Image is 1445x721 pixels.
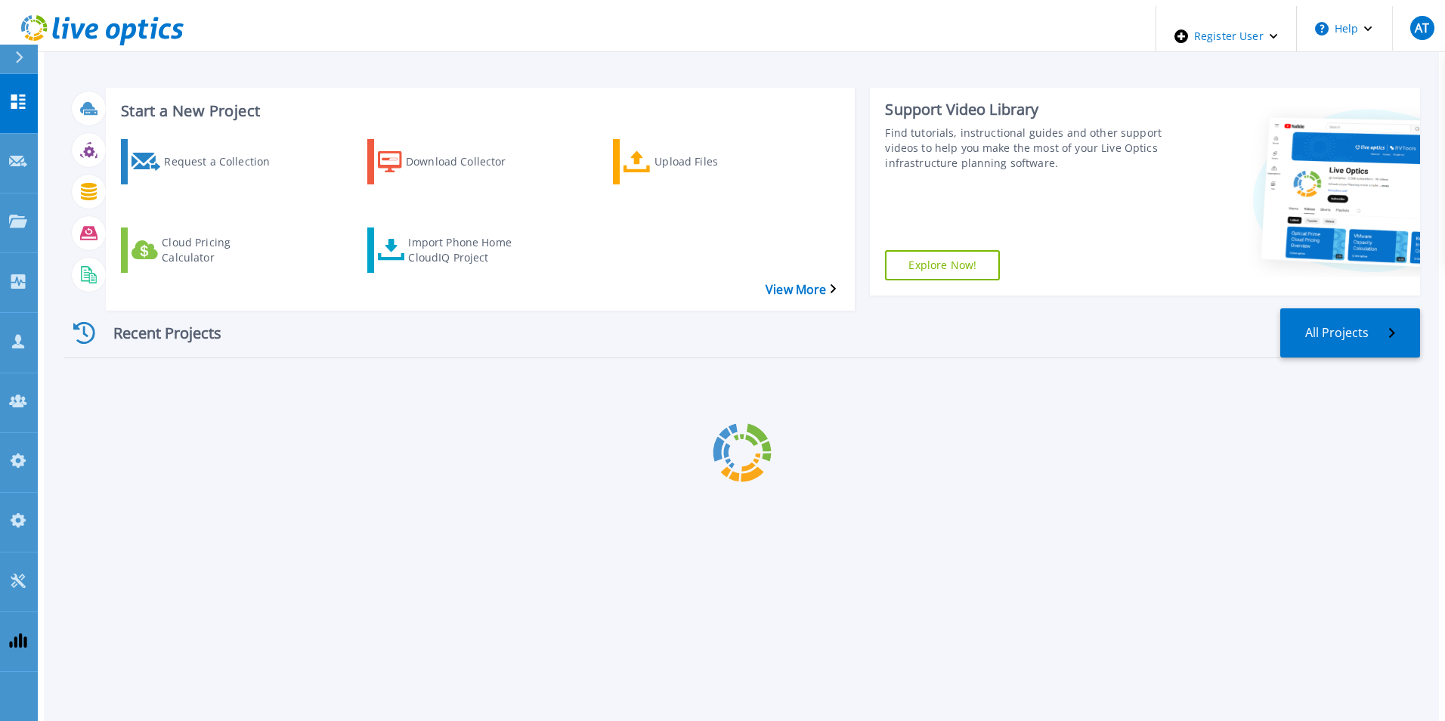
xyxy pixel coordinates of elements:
[367,139,550,184] a: Download Collector
[121,139,304,184] a: Request a Collection
[885,250,1000,280] a: Explore Now!
[162,231,283,269] div: Cloud Pricing Calculator
[1156,6,1296,67] div: Register User
[121,227,304,273] a: Cloud Pricing Calculator
[766,283,836,297] a: View More
[121,103,836,119] h3: Start a New Project
[654,143,775,181] div: Upload Files
[885,100,1165,119] div: Support Video Library
[1280,308,1420,357] a: All Projects
[64,314,246,351] div: Recent Projects
[164,143,285,181] div: Request a Collection
[406,143,527,181] div: Download Collector
[613,139,796,184] a: Upload Files
[408,231,529,269] div: Import Phone Home CloudIQ Project
[885,125,1165,171] div: Find tutorials, instructional guides and other support videos to help you make the most of your L...
[1415,22,1429,34] span: AT
[1297,6,1391,51] button: Help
